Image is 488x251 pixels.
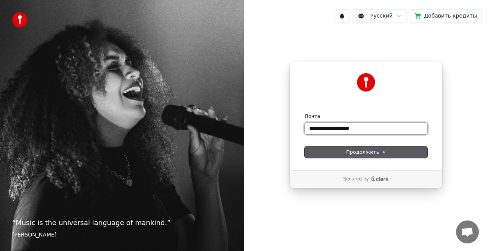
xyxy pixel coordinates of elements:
a: Clerk logo [371,176,389,182]
a: Открытый чат [456,220,479,243]
img: youka [12,12,27,27]
button: Добавить кредиты [410,9,482,23]
img: Youka [357,73,375,92]
p: Secured by [343,176,369,182]
span: Продолжить [346,149,386,156]
label: Почта [305,113,320,120]
button: Продолжить [305,146,427,158]
footer: [PERSON_NAME] [12,231,232,239]
p: “ Music is the universal language of mankind. ” [12,217,232,228]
